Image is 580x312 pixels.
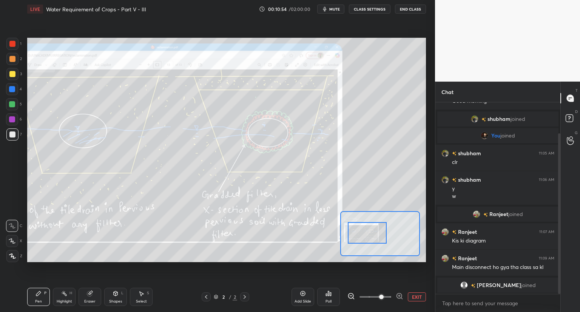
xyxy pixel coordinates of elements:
div: 5 [6,98,22,110]
img: no-rating-badge.077c3623.svg [483,213,488,217]
div: 2 [220,295,227,299]
button: CLASS SETTINGS [349,5,390,14]
img: no-rating-badge.077c3623.svg [452,151,457,156]
div: 6 [6,113,22,125]
div: Z [6,250,22,262]
button: EXIT [408,292,426,301]
img: no-rating-badge.077c3623.svg [452,230,457,234]
div: Shapes [109,300,122,303]
h6: shubham [457,176,481,184]
div: Highlight [57,300,72,303]
div: Pen [35,300,42,303]
div: 11:09 AM [539,256,554,261]
img: 63ce34a9ac60429bb42b8a8577956dfc.jpg [441,228,449,236]
div: Eraser [84,300,96,303]
div: w [452,193,554,200]
div: C [6,220,22,232]
div: 11:07 AM [539,230,554,234]
span: joined [511,116,525,122]
span: joined [500,133,515,139]
h4: Water Requirement of Crops - Part V - III [46,6,146,13]
img: no-rating-badge.077c3623.svg [481,117,486,122]
div: Add Slide [295,300,311,303]
h6: Ranjeet [457,228,477,236]
img: no-rating-badge.077c3623.svg [452,178,457,182]
div: 7 [6,128,22,141]
div: P [44,291,46,295]
div: Poll [325,300,332,303]
div: 2 [6,53,22,65]
p: D [575,109,578,114]
img: 63ce34a9ac60429bb42b8a8577956dfc.jpg [441,255,449,262]
div: grid [435,102,560,294]
p: Chat [435,82,460,102]
img: no-rating-badge.077c3623.svg [452,256,457,261]
span: You [491,133,500,139]
div: S [147,291,149,295]
span: Ranjeet [489,211,508,217]
img: ae866704e905434385cbdb892f4f5a96.jpg [481,132,488,139]
img: no-rating-badge.077c3623.svg [471,284,475,288]
div: 2 [233,293,237,300]
div: L [121,291,123,295]
div: / [229,295,231,299]
img: b2b929bb3ee94a3c9d113740ffa956c2.jpg [441,150,449,157]
div: Main disconnect ho gya tha class sa kl [452,264,554,271]
span: [PERSON_NAME] [477,282,521,288]
div: 11:05 AM [539,151,554,156]
div: Select [136,300,147,303]
button: End Class [395,5,426,14]
div: X [6,235,22,247]
button: mute [317,5,344,14]
div: LIVE [27,5,43,14]
div: 3 [6,68,22,80]
p: T [575,88,578,93]
div: H [69,291,72,295]
img: 63ce34a9ac60429bb42b8a8577956dfc.jpg [473,210,480,218]
div: Kis ki diagram [452,237,554,245]
img: default.png [460,281,468,289]
div: y [452,185,554,193]
div: 1 [6,38,22,50]
img: b2b929bb3ee94a3c9d113740ffa956c2.jpg [441,176,449,184]
div: 11:06 AM [539,178,554,182]
span: joined [508,211,523,217]
span: mute [329,6,340,12]
h6: Ranjeet [457,254,477,262]
p: G [575,130,578,136]
h6: shubham [457,149,481,157]
span: joined [521,282,536,288]
span: shubham [487,116,511,122]
img: b2b929bb3ee94a3c9d113740ffa956c2.jpg [471,115,478,123]
div: clr [452,159,554,166]
div: 4 [6,83,22,95]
